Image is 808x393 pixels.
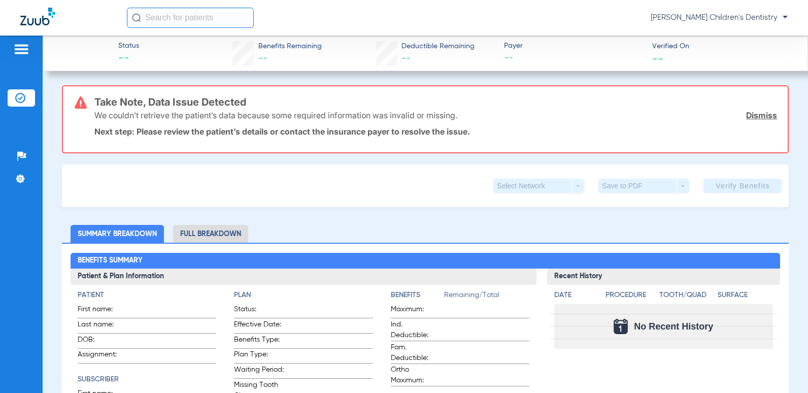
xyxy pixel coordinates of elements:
span: Waiting Period: [234,365,284,378]
span: -- [401,54,411,63]
span: Plan Type: [234,349,284,363]
app-breakdown-title: Benefits [391,290,444,304]
h4: Benefits [391,290,444,301]
h4: Surface [718,290,773,301]
app-breakdown-title: Tooth/Quad [659,290,715,304]
span: Benefits Type: [234,335,284,348]
app-breakdown-title: Procedure [605,290,656,304]
span: -- [652,53,663,63]
span: -- [118,52,139,66]
span: Verified On [652,41,792,52]
span: Status: [234,304,284,318]
img: hamburger-icon [13,43,29,55]
p: We couldn’t retrieve the patient’s data because some required information was invalid or missing. [94,110,457,120]
span: -- [504,52,644,64]
h4: Patient [78,290,216,301]
h3: Patient & Plan Information [71,269,536,285]
a: Dismiss [746,110,777,120]
span: -- [258,54,267,63]
input: Search for patients [127,8,254,28]
h4: Date [554,290,597,301]
iframe: Chat Widget [757,344,808,393]
span: Assignment: [78,349,127,363]
h3: Recent History [547,269,780,285]
span: Ortho Maximum: [391,365,441,386]
li: Summary Breakdown [71,225,164,243]
span: Payer [504,41,644,51]
p: Next step: Please review the patient’s details or contact the insurance payer to resolve the issue. [94,126,778,137]
h4: Plan [234,290,373,301]
span: Effective Date: [234,319,284,333]
h4: Procedure [605,290,656,301]
span: Ind. Deductible: [391,319,441,341]
h4: Subscriber [78,374,216,385]
img: Zuub Logo [20,8,55,25]
h4: Tooth/Quad [659,290,715,301]
span: [PERSON_NAME] Children's Dentistry [651,13,788,23]
span: Benefits Remaining [258,41,322,52]
span: Status [118,41,139,51]
span: Fam. Deductible: [391,342,441,364]
span: DOB: [78,335,127,348]
img: error-icon [75,96,87,109]
h2: Benefits Summary [71,253,780,269]
img: Calendar [614,319,628,334]
span: Maximum: [391,304,441,318]
li: Full Breakdown [173,225,248,243]
app-breakdown-title: Surface [718,290,773,304]
span: Deductible Remaining [401,41,475,52]
span: First name: [78,304,127,318]
app-breakdown-title: Date [554,290,597,304]
span: No Recent History [634,321,713,332]
span: Last name: [78,319,127,333]
span: Remaining/Total [444,290,529,304]
h3: Take Note, Data Issue Detected [94,97,778,107]
img: Search Icon [132,13,141,22]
